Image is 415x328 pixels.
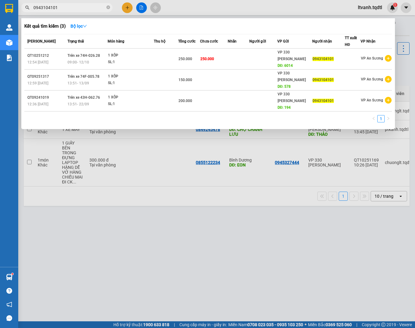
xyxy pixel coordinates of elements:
[67,60,89,64] span: 09:00 - 12/10
[278,71,306,82] span: VP 330 [PERSON_NAME]
[6,24,12,31] img: warehouse-icon
[278,63,293,68] span: DĐ: 6014
[6,315,12,321] span: message
[154,39,165,43] span: Thu hộ
[108,39,124,43] span: Món hàng
[27,73,66,80] div: QT09251317
[33,4,105,11] input: Tìm tên, số ĐT hoặc mã đơn
[249,39,266,43] span: Người gửi
[385,97,392,104] span: plus-circle
[25,5,29,10] span: search
[6,302,12,307] span: notification
[6,39,12,46] img: warehouse-icon
[178,39,195,43] span: Tổng cước
[83,24,87,28] span: down
[378,115,384,122] a: 1
[386,117,390,120] span: right
[178,78,192,82] span: 150.000
[106,5,110,9] span: close-circle
[6,274,12,280] img: warehouse-icon
[370,115,377,122] li: Previous Page
[67,81,89,85] span: 13:51 - 13/09
[108,73,154,80] div: 1 XỐP
[6,55,12,61] img: solution-icon
[178,57,192,61] span: 250.000
[108,59,154,66] div: SL: 1
[361,39,375,43] span: VP Nhận
[66,21,92,31] button: Bộ lọcdown
[67,53,100,58] span: Trên xe 74H-026.28
[385,76,392,83] span: plus-circle
[27,53,66,59] div: QT10251212
[67,95,100,100] span: Trên xe 43H-062.76
[27,60,48,64] span: 12:54 [DATE]
[108,101,154,108] div: SL: 1
[277,39,289,43] span: VP Gửi
[345,36,357,47] span: TT xuất HĐ
[372,117,375,120] span: left
[108,80,154,87] div: SL: 1
[27,94,66,101] div: QT09241019
[24,23,66,29] h3: Kết quả tìm kiếm ( 3 )
[178,99,192,103] span: 200.000
[67,39,84,43] span: Trạng thái
[27,102,48,106] span: 12:36 [DATE]
[108,52,154,59] div: 1 XỐP
[106,5,110,11] span: close-circle
[6,288,12,294] span: question-circle
[361,98,383,102] span: VP An Sương
[370,115,377,122] button: left
[313,99,334,103] span: 0943104101
[313,78,334,82] span: 0943104101
[108,94,154,101] div: 1 XỐP
[385,55,392,62] span: plus-circle
[385,115,392,122] button: right
[385,115,392,122] li: Next Page
[278,84,291,89] span: DĐ: 578
[27,81,48,85] span: 12:59 [DATE]
[361,77,383,81] span: VP An Sương
[278,50,306,61] span: VP 330 [PERSON_NAME]
[312,39,332,43] span: Người nhận
[27,39,56,43] span: [PERSON_NAME]
[278,105,291,110] span: DĐ: 194
[200,39,218,43] span: Chưa cước
[67,74,99,79] span: Trên xe 74F-005.78
[12,273,13,275] sup: 1
[278,92,306,103] span: VP 330 [PERSON_NAME]
[5,4,13,13] img: logo-vxr
[71,24,87,29] strong: Bộ lọc
[228,39,237,43] span: Nhãn
[200,57,214,61] span: 250.000
[313,57,334,61] span: 0943104101
[67,102,89,106] span: 13:51 - 22/09
[361,56,383,60] span: VP An Sương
